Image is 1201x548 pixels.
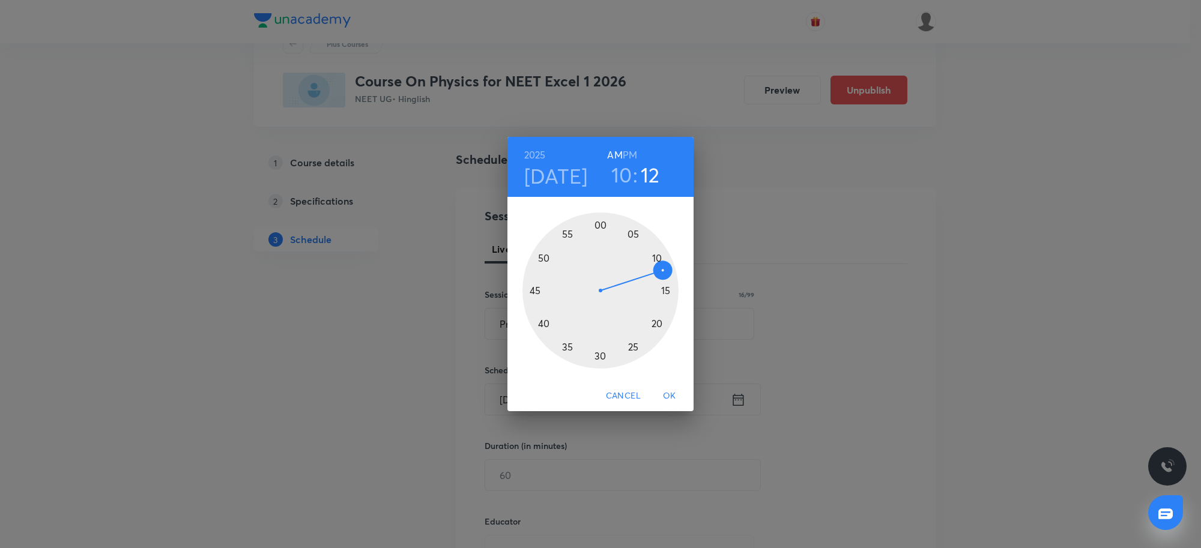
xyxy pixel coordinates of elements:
[623,146,637,163] button: PM
[611,162,632,187] button: 10
[655,388,684,403] span: OK
[524,163,588,188] button: [DATE]
[633,162,638,187] h3: :
[607,146,622,163] button: AM
[606,388,641,403] span: Cancel
[641,162,660,187] button: 12
[601,385,646,407] button: Cancel
[524,146,546,163] button: 2025
[650,385,689,407] button: OK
